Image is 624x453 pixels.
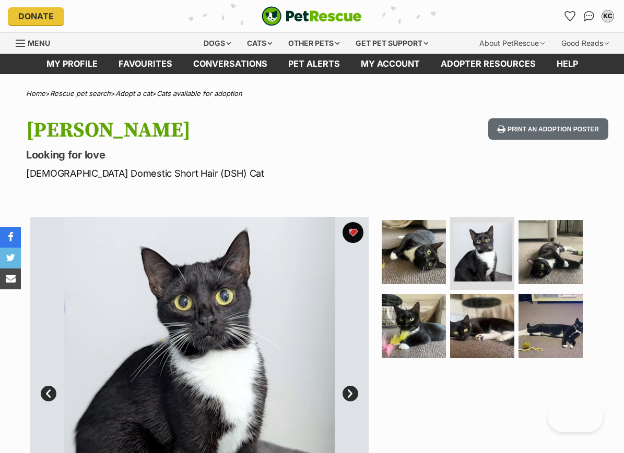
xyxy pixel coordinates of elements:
[603,11,613,21] div: KC
[488,118,608,140] button: Print an adoption poster
[115,89,152,97] a: Adopt a cat
[546,54,588,74] a: Help
[554,33,616,54] div: Good Reads
[26,148,382,162] p: Looking for love
[599,8,616,25] button: My account
[183,54,278,74] a: conversations
[26,89,45,97] a: Home
[584,11,595,21] img: chat-41dd97257d64d25036548639549fe6c8038ab92f7586957e7f3b1b290dea8141.svg
[562,8,579,25] a: Favourites
[36,54,108,74] a: My profile
[430,54,546,74] a: Adopter resources
[343,222,363,243] button: favourite
[343,386,358,401] a: Next
[472,33,552,54] div: About PetRescue
[26,166,382,180] p: [DEMOGRAPHIC_DATA] Domestic Short Hair (DSH) Cat
[350,54,430,74] a: My account
[281,33,347,54] div: Other pets
[348,33,435,54] div: Get pet support
[548,401,603,432] iframe: Help Scout Beacon - Open
[278,54,350,74] a: Pet alerts
[382,220,446,284] img: Photo of Frankie
[108,54,183,74] a: Favourites
[450,294,514,358] img: Photo of Frankie
[581,8,597,25] a: Conversations
[157,89,242,97] a: Cats available for adoption
[453,223,512,281] img: Photo of Frankie
[262,6,362,26] a: PetRescue
[240,33,279,54] div: Cats
[196,33,238,54] div: Dogs
[41,386,56,401] a: Prev
[262,6,362,26] img: logo-cat-932fe2b9b8326f06289b0f2fb663e598f794de774fb13d1741a6617ecf9a85b4.svg
[562,8,616,25] ul: Account quick links
[519,294,583,358] img: Photo of Frankie
[50,89,111,97] a: Rescue pet search
[16,33,57,52] a: Menu
[28,39,50,47] span: Menu
[8,7,64,25] a: Donate
[26,118,382,142] h1: [PERSON_NAME]
[519,220,583,284] img: Photo of Frankie
[382,294,446,358] img: Photo of Frankie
